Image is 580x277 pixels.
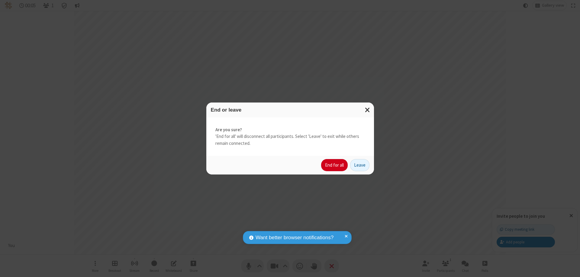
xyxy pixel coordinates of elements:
strong: Are you sure? [215,126,365,133]
button: Close modal [361,103,374,117]
button: Leave [350,159,369,171]
button: End for all [321,159,348,171]
div: 'End for all' will disconnect all participants. Select 'Leave' to exit while others remain connec... [206,117,374,156]
h3: End or leave [211,107,369,113]
span: Want better browser notifications? [256,234,333,242]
